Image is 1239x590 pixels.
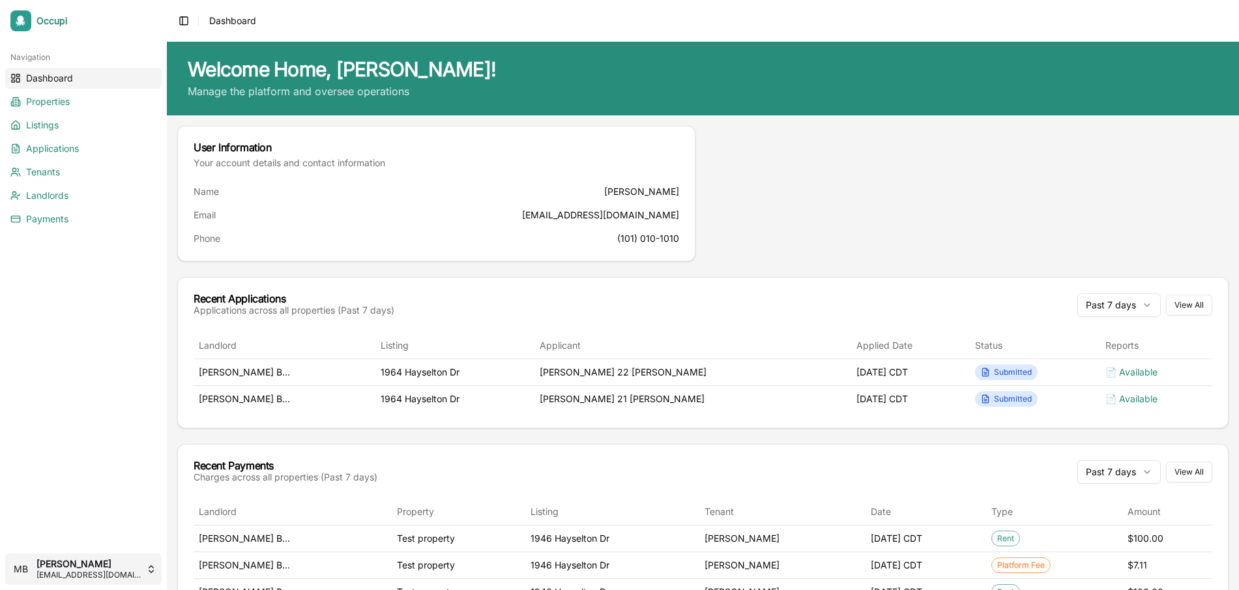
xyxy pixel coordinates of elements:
th: Property [392,499,525,525]
a: Landlords [5,185,162,206]
dt: Phone [194,232,220,245]
span: [PERSON_NAME] B... [199,393,290,404]
a: Properties [5,91,162,112]
span: Payments [26,213,68,226]
th: Applied Date [851,332,970,359]
a: Listings [5,115,162,136]
div: Charges across all properties (Past 7 days) [194,471,377,484]
dt: Name [194,185,219,198]
button: MB[PERSON_NAME][EMAIL_ADDRESS][DOMAIN_NAME] [5,553,162,585]
span: Dashboard [26,72,73,85]
span: Test property [397,559,455,570]
span: Landlords [26,189,68,202]
th: Applicant [534,332,851,359]
div: Your account details and contact information [194,156,679,170]
span: [EMAIL_ADDRESS][DOMAIN_NAME] [36,570,141,580]
td: $7.11 [1122,552,1212,579]
button: View All [1166,462,1212,482]
td: $100.00 [1122,525,1212,552]
span: Listings [26,119,59,132]
span: Rent [997,533,1014,544]
div: Recent Payments [194,460,377,471]
td: [DATE] CDT [866,552,986,579]
span: Dashboard [209,15,256,26]
span: Submitted [994,367,1032,377]
span: Applications [26,142,79,155]
a: Applications [5,138,162,159]
td: [DATE] CDT [866,525,986,552]
span: [PERSON_NAME] [705,533,780,544]
th: Listing [375,332,535,359]
h1: Welcome Home, [PERSON_NAME]! [188,57,1218,81]
dt: Email [194,209,216,222]
a: Occupi [5,5,162,37]
td: [DATE] CDT [851,385,970,412]
th: Status [970,332,1100,359]
span: Occupi [36,15,156,27]
dd: [EMAIL_ADDRESS][DOMAIN_NAME] [522,209,679,222]
th: Listing [525,499,699,525]
dd: (101) 010-1010 [617,232,679,245]
th: Landlord [194,332,375,359]
span: MB [10,559,31,580]
a: Payments [5,209,162,229]
a: Tenants [5,162,162,183]
span: 1946 Hayselton Dr [531,559,609,570]
dd: [PERSON_NAME] [604,185,679,198]
a: Dashboard [5,68,162,89]
p: Manage the platform and oversee operations [188,83,1218,99]
div: Recent Applications [194,293,394,304]
nav: breadcrumb [209,14,256,27]
th: Amount [1122,499,1212,525]
span: Platform Fee [997,560,1045,570]
th: Landlord [194,499,392,525]
button: View All [1166,295,1212,316]
th: Tenant [699,499,866,525]
th: Type [986,499,1122,525]
span: [PERSON_NAME] B... [199,559,290,570]
th: Date [866,499,986,525]
span: 1964 Hayselton Dr [381,393,459,404]
span: [PERSON_NAME] B... [199,366,290,377]
span: Submitted [994,394,1032,404]
div: Navigation [5,47,162,68]
span: 📄 Available [1105,393,1158,404]
span: 1946 Hayselton Dr [531,533,609,544]
span: Properties [26,95,70,108]
th: Reports [1100,332,1212,359]
span: [PERSON_NAME] [705,559,780,570]
span: 📄 Available [1105,366,1158,377]
span: [PERSON_NAME] 21 [PERSON_NAME] [540,393,705,404]
span: [PERSON_NAME] [36,558,141,570]
span: [PERSON_NAME] 22 [PERSON_NAME] [540,366,707,377]
span: [PERSON_NAME] B... [199,533,290,544]
span: 1964 Hayselton Dr [381,366,459,377]
span: Tenants [26,166,60,179]
td: [DATE] CDT [851,359,970,385]
div: Applications across all properties (Past 7 days) [194,304,394,317]
div: User Information [194,142,679,153]
span: Test property [397,533,455,544]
